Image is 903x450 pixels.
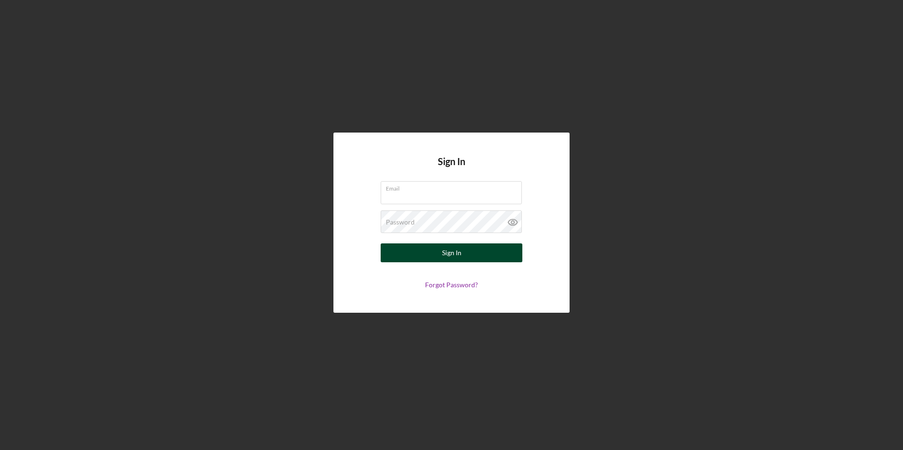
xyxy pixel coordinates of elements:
a: Forgot Password? [425,281,478,289]
div: Sign In [442,243,461,262]
button: Sign In [381,243,522,262]
label: Password [386,218,415,226]
h4: Sign In [438,156,465,181]
label: Email [386,182,522,192]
